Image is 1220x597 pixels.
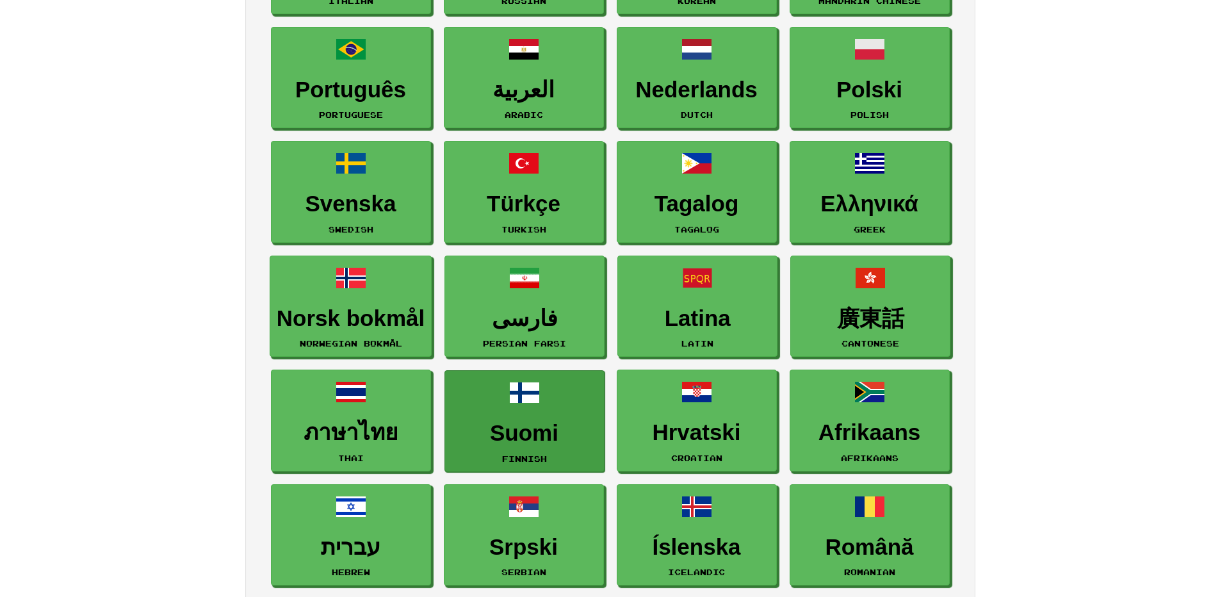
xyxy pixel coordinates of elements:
[617,370,777,471] a: HrvatskiCroatian
[483,339,566,348] small: Persian Farsi
[624,420,770,445] h3: Hrvatski
[271,27,431,129] a: PortuguêsPortuguese
[451,78,597,102] h3: العربية
[505,110,543,119] small: Arabic
[850,110,889,119] small: Polish
[277,306,425,331] h3: Norsk bokmål
[271,484,431,586] a: עבריתHebrew
[444,256,605,357] a: فارسیPersian Farsi
[271,370,431,471] a: ภาษาไทยThai
[681,339,713,348] small: Latin
[617,256,777,357] a: LatinaLatin
[624,535,770,560] h3: Íslenska
[797,306,943,331] h3: 廣東話
[319,110,383,119] small: Portuguese
[617,27,777,129] a: NederlandsDutch
[278,192,424,217] h3: Svenska
[854,225,886,234] small: Greek
[841,454,899,462] small: Afrikaans
[624,78,770,102] h3: Nederlands
[502,454,547,463] small: Finnish
[444,141,604,243] a: TürkçeTurkish
[451,306,598,331] h3: فارسی
[797,78,943,102] h3: Polski
[668,568,725,577] small: Icelandic
[790,256,950,357] a: 廣東話Cantonese
[797,420,943,445] h3: Afrikaans
[444,484,604,586] a: SrpskiSerbian
[624,306,770,331] h3: Latina
[624,192,770,217] h3: Tagalog
[332,568,370,577] small: Hebrew
[671,454,722,462] small: Croatian
[790,141,950,243] a: ΕλληνικάGreek
[790,27,950,129] a: PolskiPolish
[674,225,719,234] small: Tagalog
[329,225,373,234] small: Swedish
[270,256,432,357] a: Norsk bokmålNorwegian Bokmål
[501,568,546,577] small: Serbian
[501,225,546,234] small: Turkish
[617,484,777,586] a: ÍslenskaIcelandic
[790,370,950,471] a: AfrikaansAfrikaans
[278,78,424,102] h3: Português
[451,192,597,217] h3: Türkçe
[278,420,424,445] h3: ภาษาไทย
[271,141,431,243] a: SvenskaSwedish
[338,454,364,462] small: Thai
[842,339,899,348] small: Cantonese
[444,27,604,129] a: العربيةArabic
[444,370,605,472] a: SuomiFinnish
[617,141,777,243] a: TagalogTagalog
[451,421,598,446] h3: Suomi
[844,568,895,577] small: Romanian
[451,535,597,560] h3: Srpski
[278,535,424,560] h3: עברית
[790,484,950,586] a: RomânăRomanian
[300,339,402,348] small: Norwegian Bokmål
[681,110,713,119] small: Dutch
[797,192,943,217] h3: Ελληνικά
[797,535,943,560] h3: Română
